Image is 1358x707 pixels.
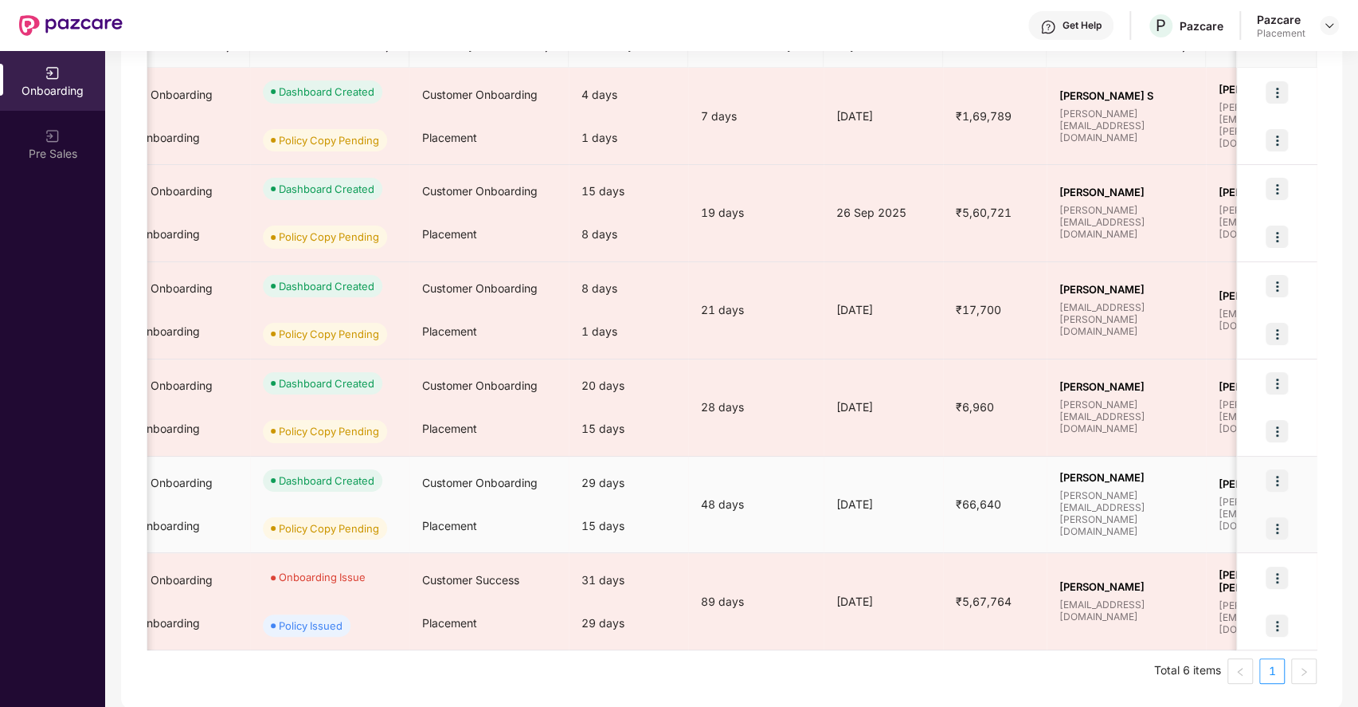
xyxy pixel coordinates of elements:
img: icon [1266,372,1288,395]
span: Placement [422,422,477,435]
span: [PERSON_NAME][EMAIL_ADDRESS][PERSON_NAME][DOMAIN_NAME] [1059,489,1193,537]
span: [PERSON_NAME] [1219,83,1352,96]
span: Customer Onboarding [422,281,538,295]
div: Policy Issued [279,618,342,634]
img: icon [1266,81,1288,104]
div: Policy Onboarding [91,310,250,353]
img: icon [1266,129,1288,151]
span: Placement [422,324,477,338]
span: Placement [422,131,477,144]
div: 15 days [569,407,688,450]
div: 28 days [688,399,824,416]
span: [PERSON_NAME][EMAIL_ADDRESS][DOMAIN_NAME] [1219,204,1352,240]
span: Customer Onboarding [422,184,538,198]
li: 1 [1259,658,1285,684]
button: right [1291,658,1317,684]
span: Customer Onboarding [422,379,538,392]
div: 21 days [688,301,824,319]
div: 26 Sep 2025 [824,204,943,222]
div: Platform Onboarding [91,170,250,213]
span: [PERSON_NAME] [PERSON_NAME] [1219,568,1352,594]
span: [PERSON_NAME] [1219,186,1352,198]
div: Dashboard Created [279,181,374,197]
div: Policy Copy Pending [279,326,379,342]
span: ₹17,700 [943,303,1014,316]
span: Customer Onboarding [422,88,538,101]
span: Placement [422,519,477,532]
span: [PERSON_NAME] [1219,477,1352,490]
div: 31 days [569,559,688,602]
div: Policy Copy Pending [279,132,379,148]
div: Dashboard Created [279,84,374,100]
span: left [1235,667,1245,677]
span: [EMAIL_ADDRESS][PERSON_NAME][DOMAIN_NAME] [1059,301,1193,337]
div: Dashboard Created [279,278,374,294]
span: [PERSON_NAME][EMAIL_ADDRESS][DOMAIN_NAME] [1219,496,1352,532]
span: ₹5,60,721 [943,206,1024,219]
span: [PERSON_NAME] [1219,380,1352,393]
div: 48 days [688,496,824,513]
div: [DATE] [824,301,943,319]
img: icon [1266,517,1288,540]
img: icon [1266,567,1288,589]
img: icon [1266,469,1288,492]
div: 1 days [569,116,688,159]
span: [PERSON_NAME][EMAIL_ADDRESS][DOMAIN_NAME] [1219,599,1352,635]
span: [PERSON_NAME] [1219,289,1352,302]
div: Policy Copy Pending [279,520,379,536]
div: Pazcare [1180,18,1223,33]
img: icon [1266,226,1288,248]
div: 15 days [569,505,688,548]
span: Placement [422,616,477,630]
span: [PERSON_NAME] [1059,471,1193,484]
div: Dashboard Created [279,473,374,489]
span: ₹1,69,789 [943,109,1024,123]
div: 29 days [569,462,688,505]
span: [PERSON_NAME][EMAIL_ADDRESS][DOMAIN_NAME] [1059,399,1193,434]
a: 1 [1260,659,1284,683]
div: Platform Onboarding [91,267,250,310]
div: Platform Onboarding [91,462,250,505]
span: [PERSON_NAME][EMAIL_ADDRESS][DOMAIN_NAME] [1059,108,1193,143]
div: 4 days [569,73,688,116]
img: New Pazcare Logo [19,15,123,36]
span: [EMAIL_ADDRESS][DOMAIN_NAME] [1219,308,1352,332]
span: [PERSON_NAME] [1059,283,1193,296]
img: icon [1266,178,1288,200]
img: icon [1266,615,1288,637]
div: 15 days [569,170,688,213]
img: svg+xml;base64,PHN2ZyB3aWR0aD0iMjAiIGhlaWdodD0iMjAiIHZpZXdCb3g9IjAgMCAyMCAyMCIgZmlsbD0ibm9uZSIgeG... [45,128,61,144]
div: Policy Copy Pending [279,229,379,245]
div: Policy Onboarding [91,116,250,159]
div: Platform Onboarding [91,73,250,116]
div: Get Help [1063,19,1102,32]
span: Customer Success [422,573,519,587]
div: Platform Onboarding [91,364,250,407]
div: 89 days [688,593,824,611]
div: Dashboard Created [279,375,374,391]
span: [PERSON_NAME][EMAIL_ADDRESS][PERSON_NAME][DOMAIN_NAME] [1219,101,1352,149]
span: [PERSON_NAME] S [1059,89,1193,102]
img: svg+xml;base64,PHN2ZyB3aWR0aD0iMjAiIGhlaWdodD0iMjAiIHZpZXdCb3g9IjAgMCAyMCAyMCIgZmlsbD0ibm9uZSIgeG... [45,65,61,81]
img: icon [1266,275,1288,297]
span: ₹6,960 [943,400,1007,414]
span: Customer Onboarding [422,476,538,489]
div: 1 days [569,310,688,353]
li: Next Page [1291,658,1317,684]
div: [DATE] [824,496,943,513]
div: Policy Onboarding [91,407,250,450]
div: 20 days [569,364,688,407]
div: 19 days [688,204,824,222]
span: [PERSON_NAME] [1059,186,1193,198]
div: 7 days [688,108,824,125]
span: [EMAIL_ADDRESS][DOMAIN_NAME] [1059,599,1193,623]
div: [DATE] [824,399,943,416]
img: svg+xml;base64,PHN2ZyBpZD0iSGVscC0zMngzMiIgeG1sbnM9Imh0dHA6Ly93d3cudzMub3JnLzIwMDAvc3ZnIiB3aWR0aD... [1040,19,1056,35]
span: P [1156,16,1166,35]
span: right [1299,667,1309,677]
span: ₹66,640 [943,497,1014,511]
div: Platform Onboarding [91,559,250,602]
li: Previous Page [1227,658,1253,684]
button: left [1227,658,1253,684]
div: Pazcare [1257,12,1305,27]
